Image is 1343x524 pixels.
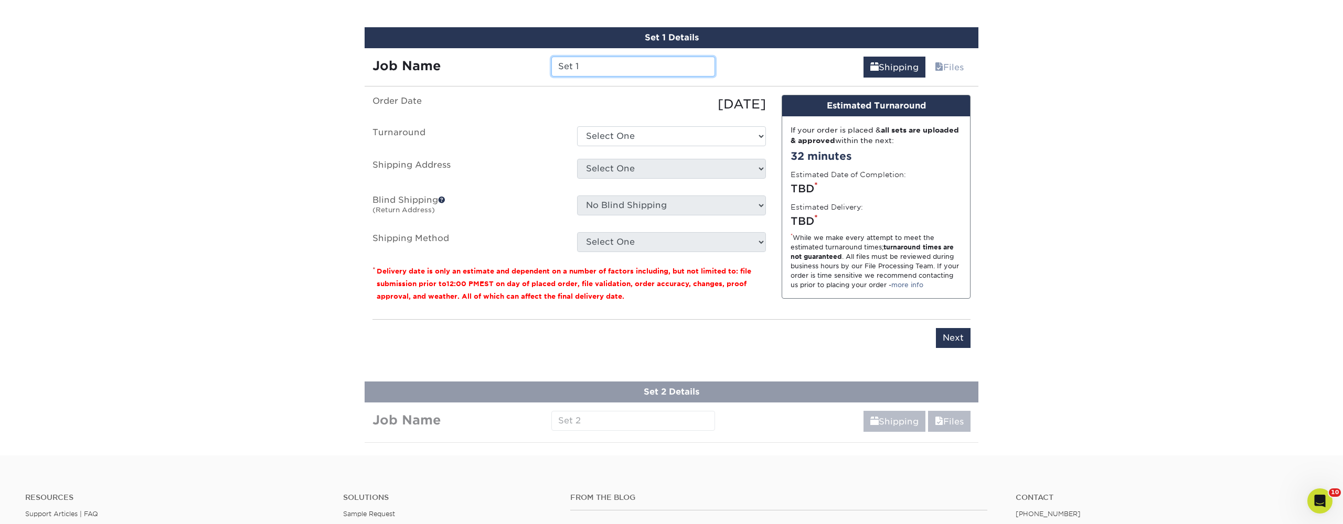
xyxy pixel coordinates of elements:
[891,281,923,289] a: more info
[864,411,925,432] a: Shipping
[343,493,555,502] h4: Solutions
[551,57,715,77] input: Enter a job name
[935,417,943,427] span: files
[791,148,962,164] div: 32 minutes
[365,195,569,220] label: Blind Shipping
[1307,488,1333,514] iframe: Intercom live chat
[365,126,569,146] label: Turnaround
[343,510,395,518] a: Sample Request
[569,95,774,114] div: [DATE]
[870,417,879,427] span: shipping
[870,62,879,72] span: shipping
[791,243,954,260] strong: turnaround times are not guaranteed
[928,57,971,78] a: Files
[791,125,962,146] div: If your order is placed & within the next:
[570,493,987,502] h4: From the Blog
[791,202,863,212] label: Estimated Delivery:
[935,62,943,72] span: files
[446,280,479,288] span: 12:00 PM
[864,57,925,78] a: Shipping
[791,181,962,196] div: TBD
[365,95,569,114] label: Order Date
[1016,510,1081,518] a: [PHONE_NUMBER]
[25,493,327,502] h4: Resources
[936,328,971,348] input: Next
[365,159,569,183] label: Shipping Address
[365,27,978,48] div: Set 1 Details
[365,232,569,252] label: Shipping Method
[372,206,435,214] small: (Return Address)
[928,411,971,432] a: Files
[25,510,98,518] a: Support Articles | FAQ
[791,233,962,290] div: While we make every attempt to meet the estimated turnaround times; . All files must be reviewed ...
[372,58,441,73] strong: Job Name
[377,267,751,300] small: Delivery date is only an estimate and dependent on a number of factors including, but not limited...
[782,95,970,116] div: Estimated Turnaround
[1329,488,1341,497] span: 10
[791,213,962,229] div: TBD
[1016,493,1318,502] a: Contact
[791,169,906,180] label: Estimated Date of Completion:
